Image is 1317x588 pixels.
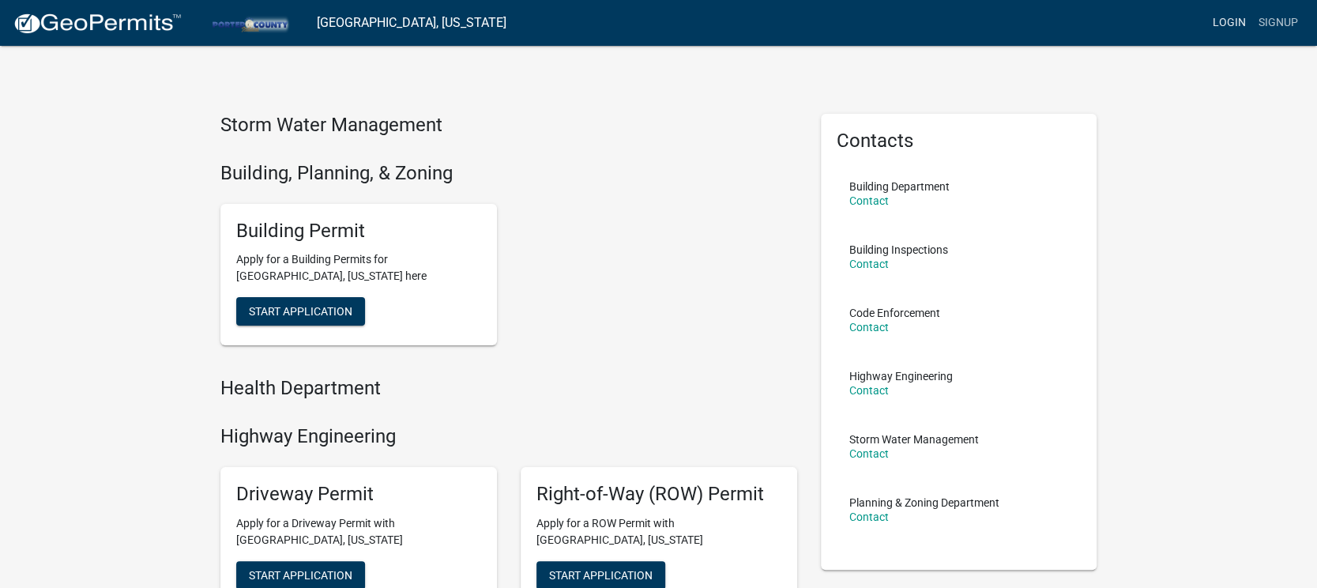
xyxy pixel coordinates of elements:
button: Start Application [236,297,365,326]
a: Contact [849,511,889,523]
h4: Storm Water Management [220,114,797,137]
a: Contact [849,384,889,397]
h4: Highway Engineering [220,425,797,448]
p: Apply for a Driveway Permit with [GEOGRAPHIC_DATA], [US_STATE] [236,515,481,548]
p: Building Department [849,181,950,192]
a: [GEOGRAPHIC_DATA], [US_STATE] [317,9,506,36]
h4: Building, Planning, & Zoning [220,162,797,185]
p: Highway Engineering [849,371,953,382]
a: Contact [849,447,889,460]
a: Contact [849,321,889,334]
img: Porter County, Indiana [194,12,304,33]
span: Start Application [249,305,352,318]
p: Code Enforcement [849,307,940,318]
a: Contact [849,258,889,270]
a: Login [1206,8,1252,38]
h5: Contacts [837,130,1082,153]
span: Start Application [249,568,352,581]
p: Storm Water Management [849,434,979,445]
p: Planning & Zoning Department [849,497,999,508]
p: Building Inspections [849,244,948,255]
h5: Building Permit [236,220,481,243]
a: Signup [1252,8,1304,38]
span: Start Application [549,568,653,581]
h5: Driveway Permit [236,483,481,506]
a: Contact [849,194,889,207]
h5: Right-of-Way (ROW) Permit [536,483,781,506]
p: Apply for a Building Permits for [GEOGRAPHIC_DATA], [US_STATE] here [236,251,481,285]
p: Apply for a ROW Permit with [GEOGRAPHIC_DATA], [US_STATE] [536,515,781,548]
h4: Health Department [220,377,797,400]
